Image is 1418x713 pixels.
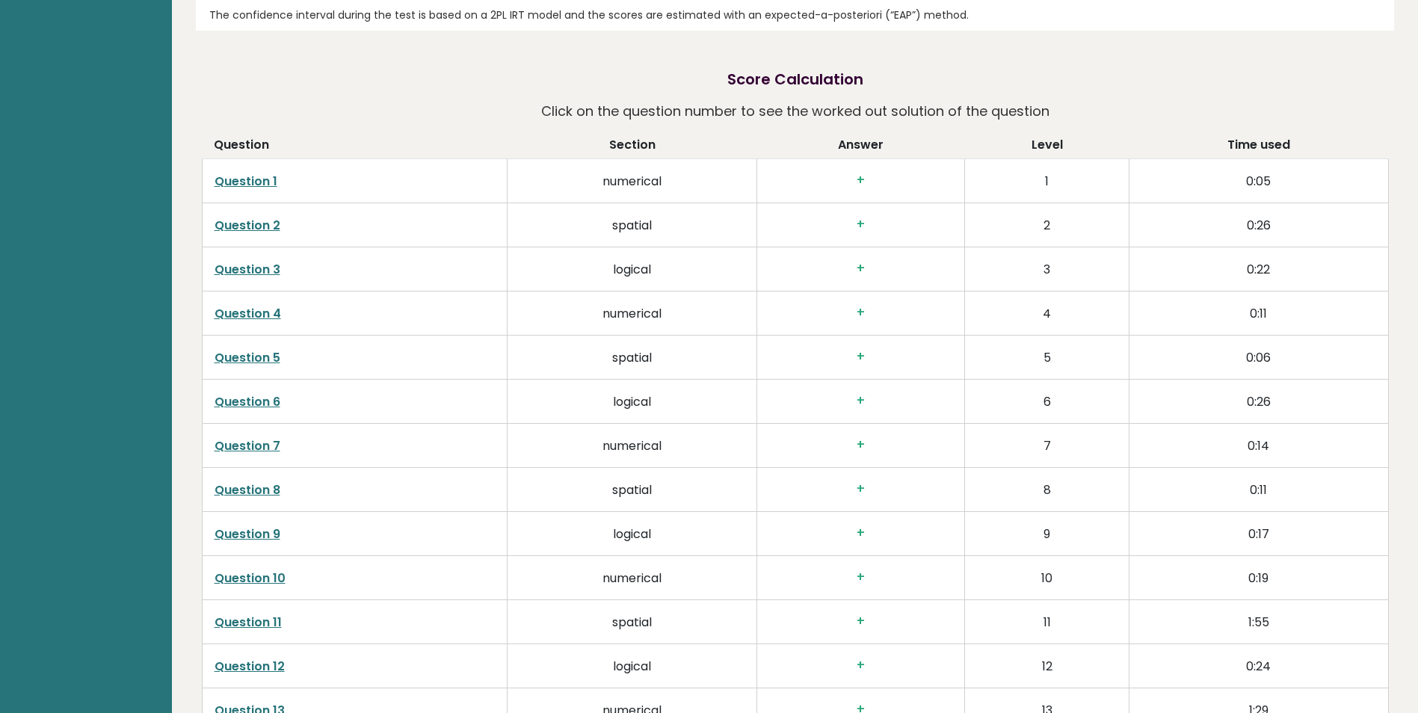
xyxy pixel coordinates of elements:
a: Question 8 [215,481,280,499]
h3: + [769,614,952,629]
td: spatial [508,468,757,512]
a: Question 5 [215,349,280,366]
h3: + [769,525,952,541]
th: Time used [1129,136,1388,159]
td: 9 [964,512,1129,556]
th: Answer [757,136,964,159]
td: 0:11 [1129,291,1388,336]
a: Question 11 [215,614,282,631]
h3: + [769,658,952,673]
td: 5 [964,336,1129,380]
td: 3 [964,247,1129,291]
th: Level [964,136,1129,159]
td: numerical [508,159,757,203]
td: logical [508,512,757,556]
h2: Score Calculation [727,68,863,90]
td: 7 [964,424,1129,468]
td: 10 [964,556,1129,600]
td: numerical [508,556,757,600]
td: 0:06 [1129,336,1388,380]
a: Question 6 [215,393,280,410]
h3: + [769,261,952,277]
a: Question 3 [215,261,280,278]
td: 0:05 [1129,159,1388,203]
h3: + [769,481,952,497]
a: Question 2 [215,217,280,234]
td: numerical [508,291,757,336]
th: Question [202,136,508,159]
td: spatial [508,600,757,644]
h3: + [769,217,952,232]
td: 6 [964,380,1129,424]
td: spatial [508,336,757,380]
a: Question 1 [215,173,277,190]
div: The confidence interval during the test is based on a 2PL IRT model and the scores are estimated ... [209,7,1381,23]
h3: + [769,305,952,321]
p: Click on the question number to see the worked out solution of the question [541,98,1049,125]
td: 0:11 [1129,468,1388,512]
a: Question 7 [215,437,280,454]
td: 1 [964,159,1129,203]
td: 0:22 [1129,247,1388,291]
h3: + [769,570,952,585]
td: 12 [964,644,1129,688]
td: 2 [964,203,1129,247]
td: 0:26 [1129,203,1388,247]
td: 0:14 [1129,424,1388,468]
td: logical [508,247,757,291]
td: logical [508,644,757,688]
h3: + [769,173,952,188]
td: 4 [964,291,1129,336]
td: 0:24 [1129,644,1388,688]
td: 11 [964,600,1129,644]
h3: + [769,437,952,453]
a: Question 12 [215,658,285,675]
a: Question 4 [215,305,281,322]
td: numerical [508,424,757,468]
h3: + [769,393,952,409]
a: Question 9 [215,525,280,543]
td: 0:26 [1129,380,1388,424]
a: Question 10 [215,570,286,587]
td: 1:55 [1129,600,1388,644]
td: 8 [964,468,1129,512]
td: 0:17 [1129,512,1388,556]
td: 0:19 [1129,556,1388,600]
td: spatial [508,203,757,247]
h3: + [769,349,952,365]
td: logical [508,380,757,424]
th: Section [508,136,757,159]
